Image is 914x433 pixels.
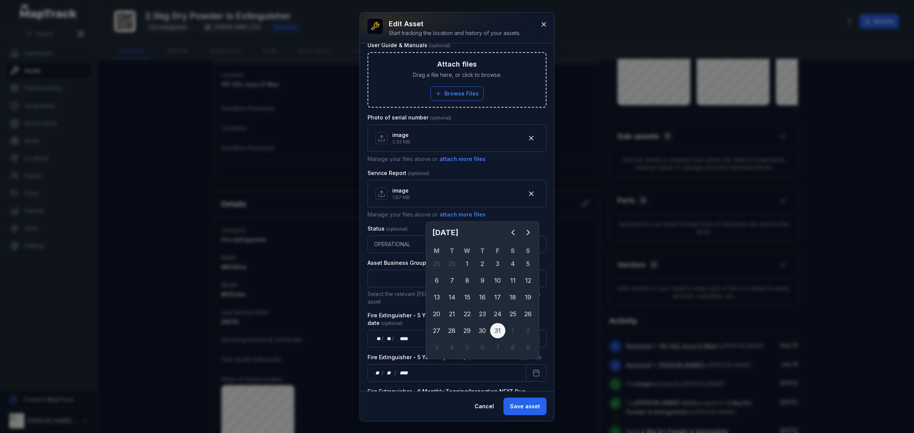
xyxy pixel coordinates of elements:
div: Monday 20 March 2028 [429,306,444,322]
div: 23 [475,306,490,322]
div: Saturday 8 April 2028 [505,340,521,355]
div: day, [374,369,382,377]
p: image [392,187,410,194]
div: 8 [460,273,475,288]
div: Saturday 18 March 2028 [505,290,521,305]
button: Next [521,225,536,240]
div: Sunday 9 April 2028 [521,340,536,355]
div: Wednesday 1 March 2028 [460,256,475,271]
div: Wednesday 29 March 2028 [460,323,475,338]
div: Friday 3 March 2028 [490,256,505,271]
div: Saturday 11 March 2028 [505,273,521,288]
p: Manage your files above or [368,155,546,163]
div: 15 [460,290,475,305]
th: W [460,246,475,255]
div: Monday 13 March 2028 [429,290,444,305]
div: 30 [475,323,490,338]
div: Tuesday 14 March 2028 [444,290,460,305]
button: attach more files [439,210,486,219]
div: 22 [460,306,475,322]
label: Fire Extinguisher - 5 Year Inspection/Test LAST completed date [368,312,546,327]
div: 3 [490,256,505,271]
div: 11 [505,273,521,288]
label: User Guide & Manuals [368,41,450,49]
div: 26 [521,306,536,322]
div: 27 [429,323,444,338]
div: Sunday 12 March 2028 [521,273,536,288]
div: 5 [521,256,536,271]
div: Calendar [429,225,536,356]
div: 28 [429,256,444,271]
div: Thursday 6 April 2028 [475,340,490,355]
button: Previous [505,225,521,240]
div: 21 [444,306,460,322]
div: Start tracking the location and history of your assets. [389,29,521,37]
div: 31 [490,323,505,338]
div: 9 [475,273,490,288]
div: Wednesday 22 March 2028 [460,306,475,322]
div: 5 [460,340,475,355]
div: Tuesday 7 March 2028 [444,273,460,288]
div: 12 [521,273,536,288]
th: S [505,246,521,255]
div: day, [374,335,382,342]
div: Saturday 1 April 2028 [505,323,521,338]
table: March 2028 [429,246,536,356]
label: Photo of serial number [368,114,451,121]
label: Fire Extinguisher - 5 Year Inspection/Test NEXT due date [368,353,542,361]
div: 24 [490,306,505,322]
div: year, [397,369,411,377]
p: Manage your files above or [368,210,546,219]
th: F [490,246,505,255]
div: Monday 3 April 2028 [429,340,444,355]
div: Tuesday 29 February 2028 [444,256,460,271]
div: Tuesday 28 March 2028 [444,323,460,338]
div: Sunday 26 March 2028 [521,306,536,322]
div: 13 [429,290,444,305]
div: 3 [429,340,444,355]
div: / [382,335,384,342]
div: / [394,369,397,377]
div: / [382,369,384,377]
div: 14 [444,290,460,305]
label: Status [368,225,407,232]
div: / [392,335,395,342]
div: 8 [505,340,521,355]
p: 1.87 MB [392,194,410,201]
div: Friday 31 March 2028 [490,323,505,338]
div: Wednesday 8 March 2028 [460,273,475,288]
button: Cancel [468,398,500,415]
div: 20 [429,306,444,322]
div: Friday 24 March 2028 [490,306,505,322]
th: M [429,246,444,255]
div: year, [395,335,409,342]
div: March 2028 [429,225,536,356]
div: 6 [429,273,444,288]
div: 2 [521,323,536,338]
label: Service Report [368,169,429,177]
div: 25 [505,306,521,322]
div: Thursday 30 March 2028 [475,323,490,338]
p: image [392,131,410,139]
div: 1 [505,323,521,338]
p: 2.32 MB [392,139,410,145]
p: Select the relevant [PERSON_NAME] Air Business Department for this asset [368,290,546,306]
button: attach more files [439,155,486,163]
div: Friday 17 March 2028 [490,290,505,305]
div: 1 [460,256,475,271]
th: T [475,246,490,255]
div: 2 [475,256,490,271]
div: Thursday 16 March 2028 [475,290,490,305]
button: Browse Files [430,86,484,101]
div: Friday 10 March 2028 [490,273,505,288]
div: Tuesday 4 April 2028 [444,340,460,355]
div: Sunday 19 March 2028 [521,290,536,305]
div: 29 [444,256,460,271]
div: month, [384,369,395,377]
div: Thursday 2 March 2028 [475,256,490,271]
div: 18 [505,290,521,305]
div: 7 [490,340,505,355]
div: 19 [521,290,536,305]
div: Tuesday 21 March 2028 [444,306,460,322]
div: 16 [475,290,490,305]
